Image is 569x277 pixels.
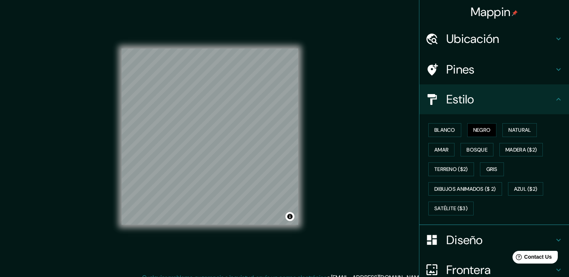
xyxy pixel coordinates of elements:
[434,145,449,155] font: Amar
[446,233,554,248] h4: Diseño
[434,204,468,213] font: Satélite ($3)
[508,125,531,135] font: Natural
[428,162,474,176] button: Terreno ($2)
[285,212,294,221] button: Alternar atribución
[480,162,504,176] button: Gris
[419,24,569,54] div: Ubicación
[446,62,554,77] h4: Pines
[446,31,554,46] h4: Ubicación
[434,184,496,194] font: Dibujos animados ($ 2)
[486,165,498,174] font: Gris
[473,125,491,135] font: Negro
[428,182,502,196] button: Dibujos animados ($ 2)
[419,55,569,84] div: Pines
[514,184,538,194] font: Azul ($2)
[428,143,455,157] button: Amar
[419,225,569,255] div: Diseño
[461,143,493,157] button: Bosque
[446,92,554,107] h4: Estilo
[505,145,537,155] font: Madera ($2)
[502,248,561,269] iframe: Help widget launcher
[419,84,569,114] div: Estilo
[508,182,544,196] button: Azul ($2)
[428,123,461,137] button: Blanco
[434,125,455,135] font: Blanco
[467,123,497,137] button: Negro
[434,165,468,174] font: Terreno ($2)
[471,4,511,20] font: Mappin
[122,49,298,225] canvas: Mapa
[512,10,518,16] img: pin-icon.png
[428,202,474,215] button: Satélite ($3)
[499,143,543,157] button: Madera ($2)
[502,123,537,137] button: Natural
[466,145,487,155] font: Bosque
